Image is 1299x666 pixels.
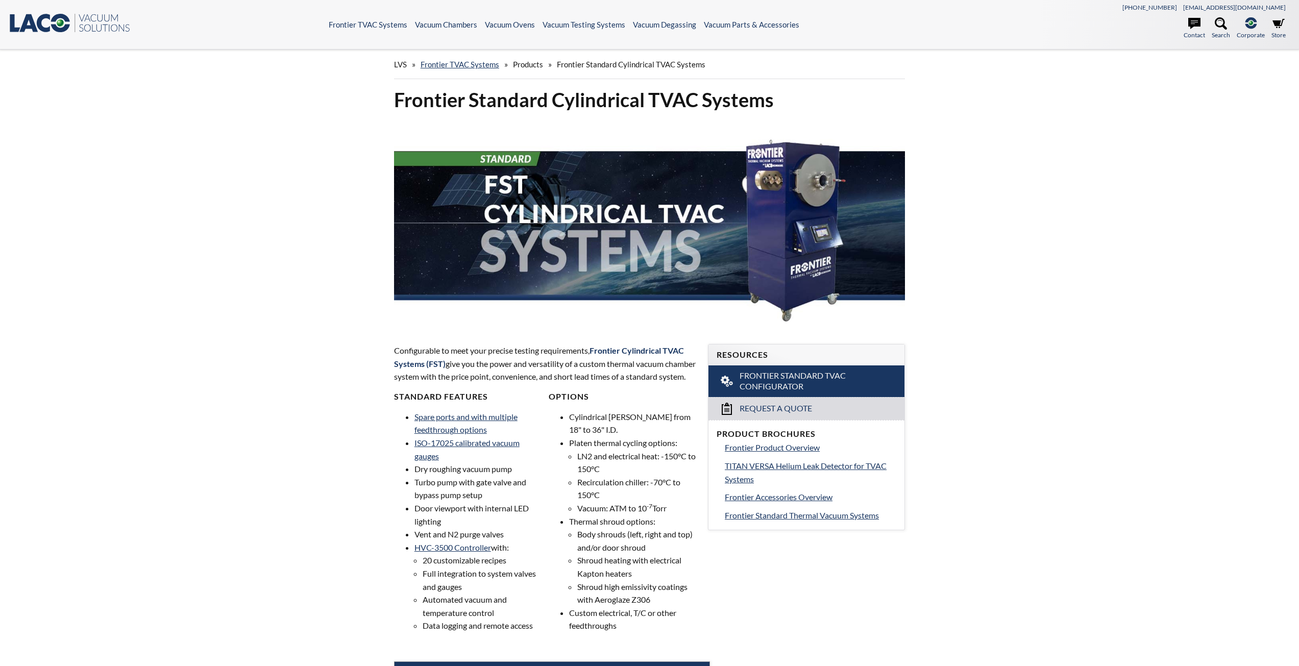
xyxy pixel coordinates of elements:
[633,20,696,29] a: Vacuum Degassing
[513,60,543,69] span: Products
[423,619,541,632] li: Data logging and remote access
[717,350,896,360] h4: Resources
[725,459,896,485] a: TITAN VERSA Helium Leak Detector for TVAC Systems
[725,442,820,452] span: Frontier Product Overview
[577,580,696,606] li: Shroud high emissivity coatings with Aeroglaze Z306
[485,20,535,29] a: Vacuum Ovens
[414,541,541,632] li: with:
[414,502,541,528] li: Door viewport with internal LED lighting
[1122,4,1177,11] a: [PHONE_NUMBER]
[1271,17,1286,40] a: Store
[414,528,541,541] li: Vent and N2 purge valves
[423,567,541,593] li: Full integration to system valves and gauges
[704,20,799,29] a: Vacuum Parts & Accessories
[414,412,518,435] a: Spare ports and with multiple feedthrough options
[577,528,696,554] li: Body shrouds (left, right and top) and/or door shroud
[421,60,499,69] a: Frontier TVAC Systems
[394,346,684,368] span: Frontier Cylindrical TVAC Systems (FST)
[577,450,696,476] li: LN2 and electrical heat: -150°C to 150°C
[414,462,541,476] li: Dry roughing vacuum pump
[329,20,407,29] a: Frontier TVAC Systems
[423,593,541,619] li: Automated vacuum and temperature control
[569,410,696,436] li: Cylindrical [PERSON_NAME] from 18" to 36" I.D.
[549,391,696,402] h4: Options
[725,510,879,520] span: Frontier Standard Thermal Vacuum Systems
[414,476,541,502] li: Turbo pump with gate valve and bypass pump setup
[394,120,905,325] img: FST Cylindrical TVAC Systems header
[647,502,652,510] sup: -7
[708,365,904,397] a: Frontier Standard TVAC Configurator
[708,397,904,420] a: Request a Quote
[394,87,905,112] h1: Frontier Standard Cylindrical TVAC Systems
[414,542,491,552] a: HVC-3500 Controller
[543,20,625,29] a: Vacuum Testing Systems
[423,554,541,567] li: 20 customizable recipes
[569,515,696,606] li: Thermal shroud options:
[415,20,477,29] a: Vacuum Chambers
[725,492,832,502] span: Frontier Accessories Overview
[577,476,696,502] li: Recirculation chiller: -70°C to 150°C
[1212,17,1230,40] a: Search
[394,391,541,402] h4: Standard Features
[740,403,812,414] span: Request a Quote
[577,502,696,515] li: Vacuum: ATM to 10 Torr
[1183,4,1286,11] a: [EMAIL_ADDRESS][DOMAIN_NAME]
[717,429,896,439] h4: Product Brochures
[394,60,407,69] span: LVS
[1237,30,1265,40] span: Corporate
[725,441,896,454] a: Frontier Product Overview
[394,344,696,383] p: Configurable to meet your precise testing requirements, give you the power and versatility of a c...
[394,50,905,79] div: » » »
[1184,17,1205,40] a: Contact
[557,60,705,69] span: Frontier Standard Cylindrical TVAC Systems
[725,490,896,504] a: Frontier Accessories Overview
[569,436,696,515] li: Platen thermal cycling options:
[414,438,520,461] a: ISO-17025 calibrated vacuum gauges
[569,606,696,632] li: Custom electrical, T/C or other feedthroughs
[577,554,696,580] li: Shroud heating with electrical Kapton heaters
[725,461,887,484] span: TITAN VERSA Helium Leak Detector for TVAC Systems
[725,509,896,522] a: Frontier Standard Thermal Vacuum Systems
[740,371,877,392] span: Frontier Standard TVAC Configurator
